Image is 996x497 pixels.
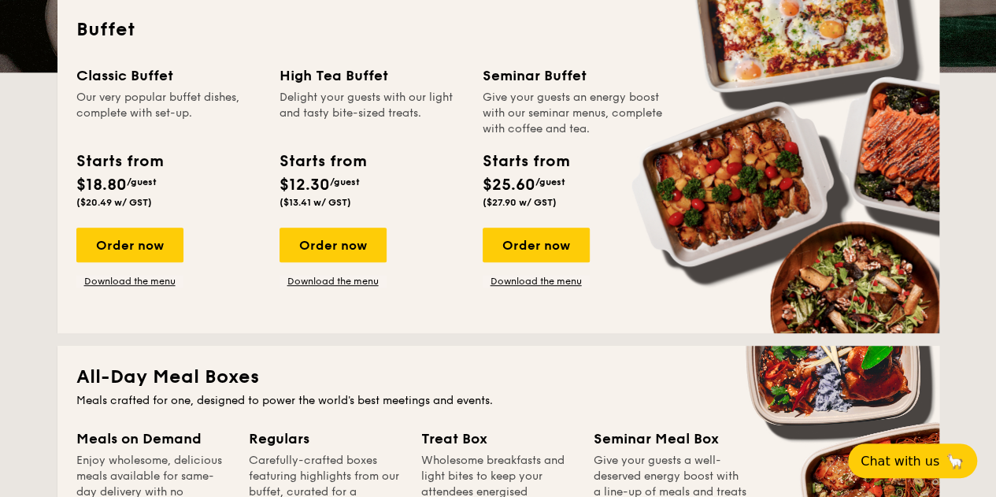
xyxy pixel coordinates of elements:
span: $25.60 [483,176,535,195]
span: /guest [535,176,565,187]
span: ($27.90 w/ GST) [483,197,557,208]
a: Download the menu [76,275,183,287]
div: Order now [483,228,590,262]
div: Meals crafted for one, designed to power the world's best meetings and events. [76,393,920,409]
span: $12.30 [280,176,330,195]
div: Regulars [249,428,402,450]
span: ($13.41 w/ GST) [280,197,351,208]
div: Order now [76,228,183,262]
div: Seminar Buffet [483,65,667,87]
span: 🦙 [946,452,965,470]
button: Chat with us🦙 [848,443,977,478]
div: Starts from [280,150,365,173]
span: /guest [127,176,157,187]
div: High Tea Buffet [280,65,464,87]
div: Starts from [483,150,568,173]
h2: All-Day Meal Boxes [76,365,920,390]
a: Download the menu [483,275,590,287]
a: Download the menu [280,275,387,287]
div: Starts from [76,150,162,173]
span: Chat with us [861,454,939,469]
span: ($20.49 w/ GST) [76,197,152,208]
div: Order now [280,228,387,262]
div: Meals on Demand [76,428,230,450]
div: Our very popular buffet dishes, complete with set-up. [76,90,261,137]
div: Treat Box [421,428,575,450]
h2: Buffet [76,17,920,43]
div: Seminar Meal Box [594,428,747,450]
div: Delight your guests with our light and tasty bite-sized treats. [280,90,464,137]
div: Classic Buffet [76,65,261,87]
span: /guest [330,176,360,187]
div: Give your guests an energy boost with our seminar menus, complete with coffee and tea. [483,90,667,137]
span: $18.80 [76,176,127,195]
